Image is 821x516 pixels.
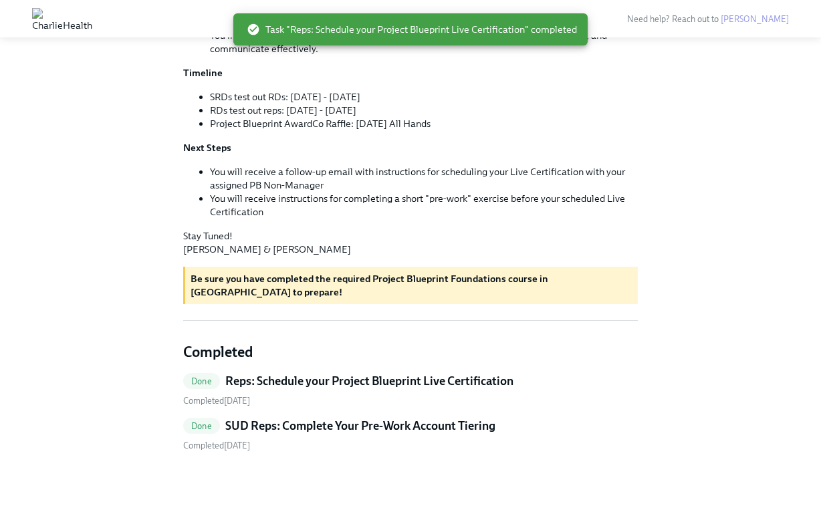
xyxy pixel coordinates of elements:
p: Stay Tuned! [PERSON_NAME] & [PERSON_NAME] [183,229,638,256]
span: Task "Reps: Schedule your Project Blueprint Live Certification" completed [247,23,577,36]
strong: Timeline [183,67,223,79]
li: You’ll be evaluated on your ability to apply Project Blueprint skills, explain your reasoning, an... [210,29,638,55]
img: CharlieHealth [32,8,92,29]
li: RDs test out reps: [DATE] - [DATE] [210,104,638,117]
h5: SUD Reps: Complete Your Pre-Work Account Tiering [225,418,495,434]
li: Project Blueprint AwardCo Raffle: [DATE] All Hands [210,117,638,130]
span: Need help? Reach out to [627,14,789,24]
strong: Be sure you have completed the required Project Blueprint Foundations course in [GEOGRAPHIC_DATA]... [191,273,548,298]
strong: Next Steps [183,142,231,154]
h4: Completed [183,342,638,362]
span: Done [183,421,220,431]
span: Tuesday, August 26th 2025, 4:39 pm [183,396,250,406]
li: You will receive instructions for completing a short "pre-work" exercise before your scheduled Li... [210,192,638,219]
a: [PERSON_NAME] [721,14,789,24]
h5: Reps: Schedule your Project Blueprint Live Certification [225,373,513,389]
span: Done [183,376,220,386]
span: Monday, August 25th 2025, 4:15 pm [183,440,250,450]
li: SRDs test out RDs: [DATE] - [DATE] [210,90,638,104]
li: You will receive a follow-up email with instructions for scheduling your Live Certification with ... [210,165,638,192]
a: DoneSUD Reps: Complete Your Pre-Work Account Tiering Completed[DATE] [183,418,638,452]
a: DoneReps: Schedule your Project Blueprint Live Certification Completed[DATE] [183,373,638,407]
